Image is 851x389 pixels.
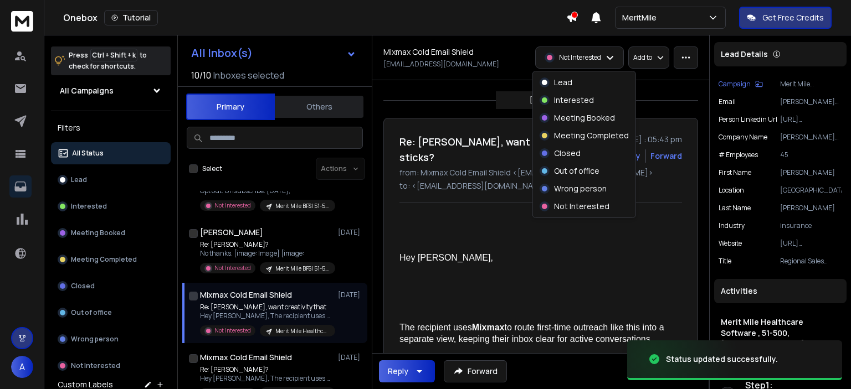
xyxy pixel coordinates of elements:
p: Re: [PERSON_NAME]? [200,240,333,249]
p: Hey [PERSON_NAME], The recipient uses Mixmax [200,312,333,320]
button: Primary [186,94,275,120]
p: Campaign [719,80,751,89]
h1: Mixmax Cold Email Shield [383,46,474,58]
p: Add to [633,53,652,62]
strong: Mixmax [472,323,505,332]
p: First Name [719,168,751,177]
p: Lead [71,175,87,184]
p: Interested [554,95,594,106]
p: Out of office [71,308,112,317]
p: [PERSON_NAME][EMAIL_ADDRESS][DOMAIN_NAME] [780,97,842,106]
p: Merit Mile BFSI 51-50, [GEOGRAPHIC_DATA] [275,202,329,210]
h3: Filters [51,120,171,136]
p: [DATE] [338,228,363,237]
p: website [719,239,742,248]
p: Email [719,97,736,106]
p: location [719,186,744,195]
p: Lead Details [721,49,768,60]
p: to: <[EMAIL_ADDRESS][DOMAIN_NAME]> [399,180,682,191]
p: [DATE] [530,96,552,105]
button: Forward [444,360,507,382]
p: Opt out. Unsubscribe. [DATE], [200,186,333,195]
p: Closed [554,148,581,159]
p: No thanks. [image: Image] [image: [200,249,333,258]
p: Wrong person [71,335,119,344]
div: Forward [650,151,682,162]
h1: Mixmax Cold Email Shield [200,289,292,300]
span: A [11,356,33,378]
button: Others [275,95,363,119]
p: from: Mixmax Cold Email Shield <[EMAIL_ADDRESS][DOMAIN_NAME]> [399,167,682,178]
div: The recipient uses to route first-time outreach like this into a separate view, keeping their inb... [399,322,673,345]
div: Onebox [63,10,566,25]
p: Wrong person [554,183,607,194]
p: Re: [PERSON_NAME]? [200,365,333,374]
p: Meeting Booked [554,112,615,123]
h1: All Inbox(s) [191,48,253,59]
p: All Status [72,149,104,158]
p: Person Linkedin Url [719,115,777,124]
p: MeritMile [622,12,661,23]
p: Out of office [554,165,599,177]
p: title [719,257,731,266]
span: Ctrl + Shift + k [90,49,137,61]
p: Interested [71,202,107,211]
p: Last Name [719,204,751,212]
p: Not Interested [214,201,251,210]
p: [EMAIL_ADDRESS][DOMAIN_NAME] [383,60,499,69]
p: # Employees [719,151,758,159]
p: Meeting Completed [554,130,629,141]
p: Regional Sales Director [780,257,842,266]
h3: Inboxes selected [213,69,284,82]
span: 10 / 10 [191,69,211,82]
p: [PERSON_NAME] Health [780,133,842,142]
p: [GEOGRAPHIC_DATA] [780,186,842,195]
h1: Merit Mile Healthcare Software , 51-500, [GEOGRAPHIC_DATA] [721,317,840,350]
p: [DATE] : 05:43 pm [616,134,682,145]
p: insurance [780,221,842,230]
p: [URL][DOMAIN_NAME][PERSON_NAME] [780,115,842,124]
h1: Mixmax Cold Email Shield [200,352,292,363]
p: Not Interested [554,201,609,212]
p: [URL][DOMAIN_NAME] [780,239,842,248]
p: Not Interested [214,264,251,272]
p: Merit Mile Healthcare Software , 51-500, [GEOGRAPHIC_DATA] [275,327,329,335]
p: Meeting Completed [71,255,137,264]
p: [PERSON_NAME] [780,204,842,212]
p: [DATE] [338,353,363,362]
h1: Re: [PERSON_NAME], want creativity that sticks? [399,134,609,165]
p: industry [719,221,745,230]
div: Reply [388,366,408,377]
p: Get Free Credits [762,12,824,23]
p: Lead [554,77,572,88]
p: 45 [780,151,842,159]
button: Tutorial [104,10,158,25]
p: Hey [PERSON_NAME], The recipient uses Mixmax [200,374,333,383]
div: Activities [714,279,847,303]
div: Hey [PERSON_NAME], [399,252,673,264]
p: Merit Mile BFSI 51-50, [GEOGRAPHIC_DATA] [275,264,329,273]
p: [DATE] [338,291,363,299]
h1: [PERSON_NAME] [200,227,263,238]
p: Not Interested [71,361,120,370]
h1: All Campaigns [60,85,114,96]
label: Select [202,164,222,173]
p: Not Interested [559,53,601,62]
p: Not Interested [214,326,251,335]
p: Re: [PERSON_NAME], want creativity that [200,303,333,312]
p: Company Name [719,133,767,142]
p: Press to check for shortcuts. [69,50,147,72]
p: [PERSON_NAME] [780,168,842,177]
p: Closed [71,282,95,291]
p: Merit Mile Healthcare Software , 51-500, [GEOGRAPHIC_DATA] [780,80,842,89]
p: Meeting Booked [71,229,125,237]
